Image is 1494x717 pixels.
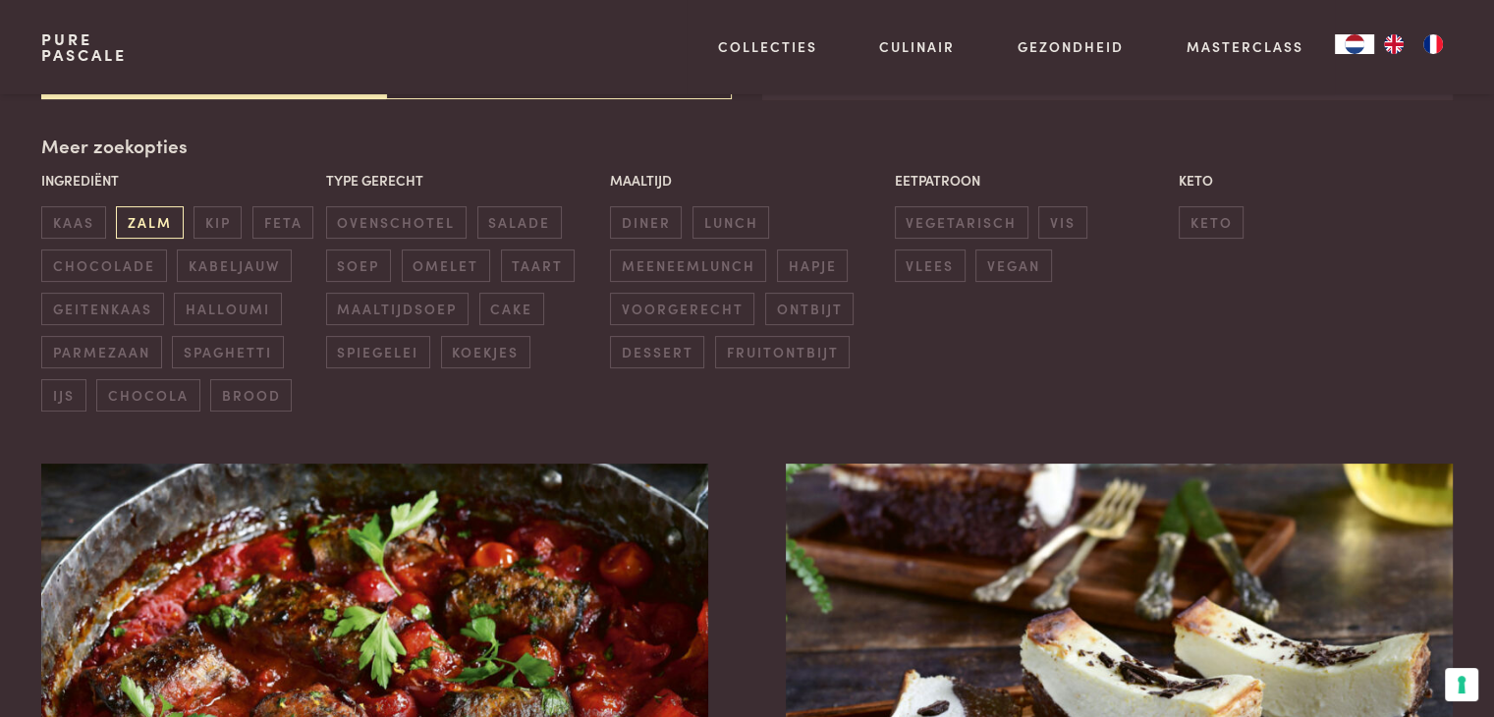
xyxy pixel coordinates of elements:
p: Ingrediënt [41,170,315,191]
span: omelet [402,249,490,282]
span: salade [477,206,562,239]
a: Collecties [718,36,817,57]
span: lunch [692,206,769,239]
span: chocolade [41,249,166,282]
span: geitenkaas [41,293,163,325]
span: kip [194,206,242,239]
span: brood [210,379,292,412]
span: vegan [975,249,1051,282]
a: NL [1335,34,1374,54]
span: voorgerecht [610,293,754,325]
span: chocola [96,379,199,412]
a: Gezondheid [1018,36,1124,57]
span: ontbijt [765,293,854,325]
p: Eetpatroon [895,170,1169,191]
span: halloumi [174,293,281,325]
a: FR [1413,34,1453,54]
span: dessert [610,336,704,368]
span: kaas [41,206,105,239]
span: soep [326,249,391,282]
span: meeneemlunch [610,249,766,282]
span: maaltijdsoep [326,293,469,325]
span: hapje [777,249,848,282]
span: spaghetti [172,336,283,368]
button: Uw voorkeuren voor toestemming voor trackingtechnologieën [1445,668,1478,701]
a: PurePascale [41,31,127,63]
span: fruitontbijt [715,336,850,368]
aside: Language selected: Nederlands [1335,34,1453,54]
span: ovenschotel [326,206,467,239]
span: diner [610,206,682,239]
span: cake [479,293,544,325]
span: ijs [41,379,85,412]
span: vlees [895,249,966,282]
span: zalm [116,206,183,239]
ul: Language list [1374,34,1453,54]
span: vis [1038,206,1086,239]
p: Keto [1179,170,1453,191]
span: kabeljauw [177,249,291,282]
span: koekjes [441,336,530,368]
p: Maaltijd [610,170,884,191]
span: keto [1179,206,1244,239]
a: Masterclass [1187,36,1303,57]
span: vegetarisch [895,206,1028,239]
p: Type gerecht [326,170,600,191]
span: taart [501,249,575,282]
div: Language [1335,34,1374,54]
a: EN [1374,34,1413,54]
a: Culinair [879,36,955,57]
span: parmezaan [41,336,161,368]
span: spiegelei [326,336,430,368]
span: feta [252,206,313,239]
